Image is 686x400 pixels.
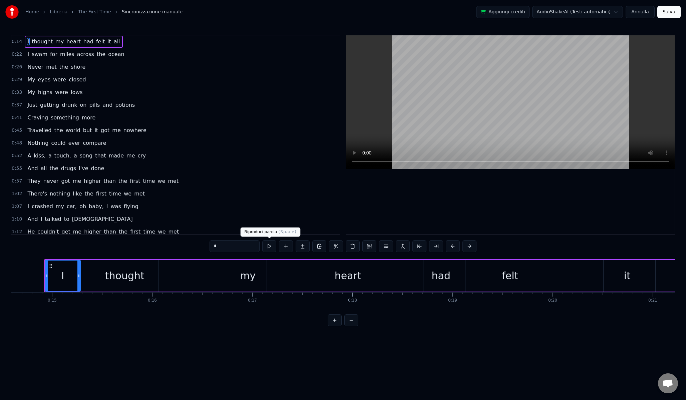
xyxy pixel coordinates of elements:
span: first [95,190,107,197]
span: My [27,88,36,96]
span: And [27,215,38,223]
span: oh [79,203,87,210]
span: drunk [61,101,78,109]
span: flying [123,203,139,210]
span: 1:10 [12,216,22,223]
span: thought [31,38,53,45]
span: swam [31,50,48,58]
span: kiss, [33,152,46,159]
span: had [83,38,94,45]
span: the [118,177,128,185]
div: 0:16 [148,298,157,303]
span: shore [70,63,86,71]
span: all [113,38,121,45]
button: Salva [657,6,681,18]
span: met [133,190,145,197]
span: nowhere [123,126,147,134]
span: me [72,228,82,236]
a: Libreria [50,9,67,15]
span: something [50,114,80,121]
span: car, [66,203,77,210]
span: highs [37,88,53,96]
span: miles [59,50,75,58]
div: 0:20 [548,298,557,303]
span: time [142,228,156,236]
span: Sincronizzazione manuale [122,9,183,15]
span: higher [83,177,101,185]
span: They [27,177,41,185]
span: 1:12 [12,229,22,235]
span: like [72,190,82,197]
span: 0:33 [12,89,22,96]
span: it [107,38,112,45]
span: on [79,101,87,109]
span: never [43,177,59,185]
div: felt [502,268,518,283]
span: I [27,203,30,210]
span: got [61,177,71,185]
span: 1:07 [12,203,22,210]
span: a [48,152,52,159]
span: Just [27,101,38,109]
span: ever [68,139,81,147]
span: were [54,88,69,96]
span: 0:22 [12,51,22,58]
span: made [108,152,124,159]
span: that [94,152,107,159]
span: was [110,203,121,210]
span: but [82,126,93,134]
span: song [79,152,93,159]
span: couldn't [37,228,59,236]
span: world [65,126,81,134]
span: the [84,190,94,197]
span: my [55,38,64,45]
span: all [40,164,48,172]
div: I [61,268,64,283]
span: 0:57 [12,178,22,184]
span: me [72,177,82,185]
span: 0:41 [12,114,22,121]
span: got [100,126,110,134]
span: A [27,152,32,159]
span: it [94,126,99,134]
span: potions [114,101,135,109]
div: 0:17 [248,298,257,303]
span: we [157,228,166,236]
span: ocean [107,50,125,58]
div: Aprire la chat [658,373,678,393]
span: Nothing [27,139,49,147]
span: first [129,177,141,185]
span: cry [137,152,146,159]
div: 0:21 [648,298,657,303]
span: to [63,215,70,223]
span: ( Space ) [278,230,296,234]
span: could [50,139,66,147]
span: than [103,228,117,236]
span: getting [39,101,60,109]
span: get [61,228,71,236]
span: and [102,101,113,109]
span: compare [82,139,107,147]
span: nothing [49,190,71,197]
span: a [73,152,78,159]
span: Craving [27,114,49,121]
div: heart [335,268,361,283]
span: 0:26 [12,64,22,70]
span: drugs [60,164,77,172]
span: pills [88,101,100,109]
span: I've [78,164,89,172]
span: met [167,177,180,185]
span: talked [44,215,62,223]
span: higher [83,228,102,236]
span: 1:02 [12,190,22,197]
span: me [111,126,121,134]
span: we [123,190,132,197]
span: 0:14 [12,38,22,45]
span: He [27,228,35,236]
span: crashed [31,203,54,210]
span: 0:55 [12,165,22,172]
button: Annulla [626,6,655,18]
div: had [432,268,450,283]
div: 0:18 [348,298,357,303]
span: time [142,177,155,185]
